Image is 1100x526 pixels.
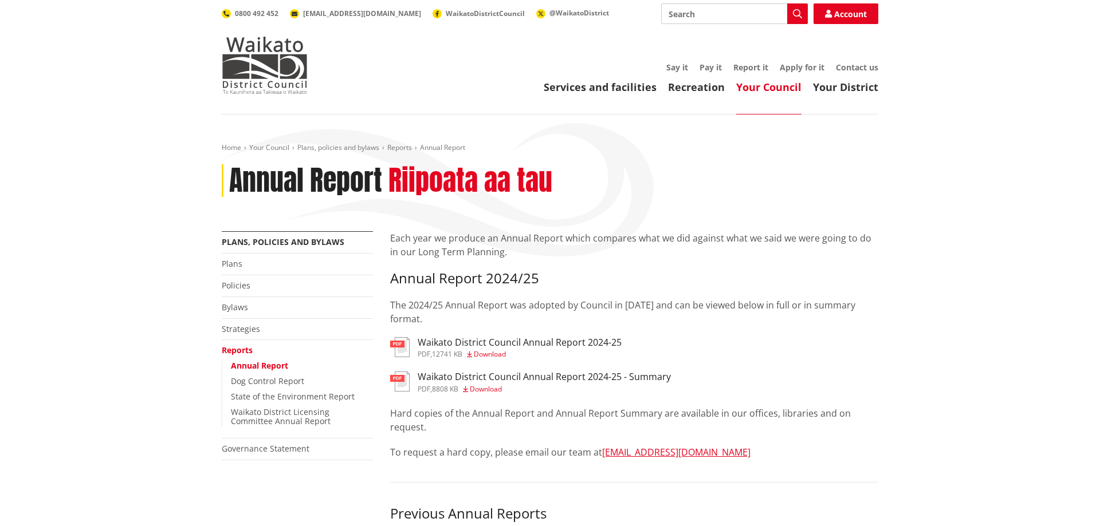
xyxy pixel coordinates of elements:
[418,371,671,382] h3: Waikato District Council Annual Report 2024-25 - Summary
[418,384,430,394] span: pdf
[390,406,878,434] p: Hard copies of the Annual Report and Annual Report Summary are available in our offices, librarie...
[390,371,410,391] img: document-pdf.svg
[666,62,688,73] a: Say it
[390,298,878,326] p: The 2024/25 Annual Report was adopted by Council in [DATE] and can be viewed below in full or in ...
[222,9,278,18] a: 0800 492 452
[418,349,430,359] span: pdf
[222,280,250,291] a: Policies
[222,302,248,313] a: Bylaws
[222,143,241,152] a: Home
[418,351,622,358] div: ,
[231,360,288,371] a: Annual Report
[388,164,552,197] h2: Riipoata aa tau
[222,236,344,247] a: Plans, policies and bylaws
[235,9,278,18] span: 0800 492 452
[474,349,506,359] span: Download
[432,384,458,394] span: 8808 KB
[231,406,331,427] a: Waikato District Licensing Committee Annual Report
[222,258,242,269] a: Plans
[229,164,382,197] h1: Annual Report
[231,391,355,402] a: State of the Environment Report
[390,231,878,259] p: Each year we produce an Annual Report which compares what we did against what we said we were goi...
[661,3,808,24] input: Search input
[249,143,289,152] a: Your Council
[290,9,421,18] a: [EMAIL_ADDRESS][DOMAIN_NAME]
[602,446,751,458] a: [EMAIL_ADDRESS][DOMAIN_NAME]
[297,143,379,152] a: Plans, policies and bylaws
[390,371,671,392] a: Waikato District Council Annual Report 2024-25 - Summary pdf,8808 KB Download
[836,62,878,73] a: Contact us
[470,384,502,394] span: Download
[668,80,725,94] a: Recreation
[222,323,260,334] a: Strategies
[733,62,768,73] a: Report it
[549,8,609,18] span: @WaikatoDistrict
[222,345,253,355] a: Reports
[433,9,525,18] a: WaikatoDistrictCouncil
[814,3,878,24] a: Account
[780,62,824,73] a: Apply for it
[544,80,657,94] a: Services and facilities
[222,443,309,454] a: Governance Statement
[446,9,525,18] span: WaikatoDistrictCouncil
[222,143,878,153] nav: breadcrumb
[418,337,622,348] h3: Waikato District Council Annual Report 2024-25
[418,386,671,393] div: ,
[736,80,802,94] a: Your Council
[390,270,878,287] h3: Annual Report 2024/25
[536,8,609,18] a: @WaikatoDistrict
[432,349,462,359] span: 12741 KB
[813,80,878,94] a: Your District
[387,143,412,152] a: Reports
[231,375,304,386] a: Dog Control Report
[390,445,878,459] p: To request a hard copy, please email our team at
[222,37,308,94] img: Waikato District Council - Te Kaunihera aa Takiwaa o Waikato
[303,9,421,18] span: [EMAIL_ADDRESS][DOMAIN_NAME]
[390,337,622,358] a: Waikato District Council Annual Report 2024-25 pdf,12741 KB Download
[420,143,465,152] span: Annual Report
[700,62,722,73] a: Pay it
[390,505,878,522] h3: Previous Annual Reports
[390,337,410,357] img: document-pdf.svg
